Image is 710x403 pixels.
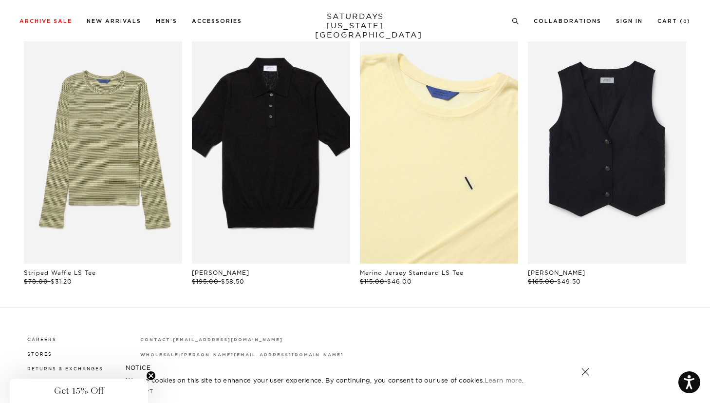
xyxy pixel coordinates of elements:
span: $195.00 [192,278,219,285]
span: $78.00 [24,278,48,285]
strong: wholesale: [140,353,182,357]
span: $46.00 [387,278,412,285]
a: Returns & Exchanges [27,366,103,371]
div: files/BBM64320_sub07.jpg [360,26,518,264]
a: Accessories [192,19,242,24]
a: [PERSON_NAME][EMAIL_ADDRESS][DOMAIN_NAME] [181,352,343,357]
a: Merino Jersey Standard LS Tee [360,269,464,276]
a: Archive Sale [19,19,72,24]
a: [PERSON_NAME] [528,269,585,276]
h5: NOTICE [126,364,584,372]
a: Striped Waffle LS Tee [24,269,96,276]
span: $49.50 [557,278,581,285]
a: Learn more [485,376,522,384]
span: $31.20 [51,278,72,285]
a: Sign In [616,19,643,24]
a: Stores [27,351,52,357]
span: $165.00 [528,278,555,285]
a: New Arrivals [87,19,141,24]
span: Get 15% Off [54,385,104,397]
span: $115.00 [360,278,385,285]
small: 0 [683,19,687,24]
span: $58.50 [221,278,244,285]
strong: contact: [140,338,173,342]
a: [PERSON_NAME] [192,269,249,276]
div: Get 15% OffClose teaser [10,379,148,403]
a: Cart (0) [657,19,691,24]
strong: [PERSON_NAME][EMAIL_ADDRESS][DOMAIN_NAME] [181,353,343,357]
a: Men's [156,19,177,24]
button: Close teaser [146,371,156,381]
a: Collaborations [534,19,601,24]
a: [EMAIL_ADDRESS][DOMAIN_NAME] [173,337,282,342]
p: We use cookies on this site to enhance your user experience. By continuing, you consent to our us... [126,375,550,385]
a: Careers [27,337,56,342]
a: SATURDAYS[US_STATE][GEOGRAPHIC_DATA] [315,12,395,39]
strong: [EMAIL_ADDRESS][DOMAIN_NAME] [173,338,282,342]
